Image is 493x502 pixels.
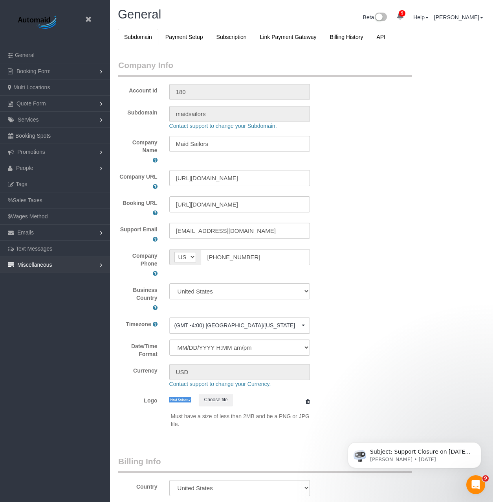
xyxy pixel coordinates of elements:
[163,122,469,130] div: Contact support to change your Subdomain.
[374,13,387,23] img: New interface
[169,317,310,334] ol: Choose Timezone
[434,14,483,20] a: [PERSON_NAME]
[16,68,51,74] span: Booking Form
[14,14,63,31] img: Automaid Logo
[17,229,34,236] span: Emails
[17,149,45,155] span: Promotions
[201,249,310,265] input: Phone
[210,29,253,45] a: Subscription
[18,116,39,123] span: Services
[112,394,163,404] label: Logo
[13,84,50,90] span: Multi Locations
[363,14,387,20] a: Beta
[174,321,300,329] span: (GMT -4:00) [GEOGRAPHIC_DATA]/[US_STATE]
[324,29,370,45] a: Billing History
[159,29,209,45] a: Payment Setup
[199,394,233,406] button: Choose file
[13,197,42,203] span: Sales Taxes
[120,225,158,233] label: Support Email
[118,252,158,268] label: Company Phone
[254,29,323,45] a: Link Payment Gateway
[119,173,157,181] label: Company URL
[118,286,158,302] label: Business Country
[169,397,191,403] img: de9edfe7b037b8b73f2ebebeed428ce6ac20a011.jpeg
[118,29,158,45] a: Subdomain
[370,29,392,45] a: API
[118,7,161,21] span: General
[16,100,46,107] span: Quote Form
[118,59,412,77] legend: Company Info
[466,475,485,494] iframe: Intercom live chat
[112,340,163,358] label: Date/Time Format
[126,320,151,328] label: Timezone
[118,138,158,154] label: Company Name
[399,10,405,17] span: 9
[11,213,48,220] span: Wages Method
[136,483,158,491] label: Country
[163,380,469,388] div: Contact support to change your Currency.
[17,262,52,268] span: Miscellaneous
[15,52,35,58] span: General
[16,181,27,187] span: Tags
[112,106,163,116] label: Subdomain
[169,317,310,334] button: (GMT -4:00) [GEOGRAPHIC_DATA]/[US_STATE]
[482,475,489,482] span: 9
[392,8,408,25] a: 9
[336,426,493,481] iframe: Intercom notifications message
[123,199,158,207] label: Booking URL
[118,456,412,473] legend: Billing Info
[171,412,310,428] p: Must have a size of less than 2MB and be a PNG or JPG file.
[112,84,163,94] label: Account Id
[413,14,429,20] a: Help
[15,133,51,139] span: Booking Spots
[16,165,33,171] span: People
[16,245,52,252] span: Text Messages
[112,364,163,375] label: Currency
